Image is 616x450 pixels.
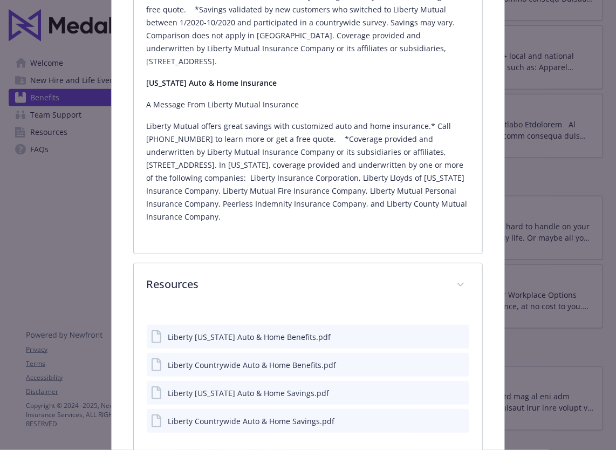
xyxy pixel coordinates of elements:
[455,415,465,427] button: preview file
[147,276,444,292] p: Resources
[438,415,447,427] button: download file
[168,359,337,371] div: Liberty Countrywide Auto & Home Benefits.pdf
[168,415,335,427] div: Liberty Countrywide Auto & Home Savings.pdf
[147,120,470,223] p: Liberty Mutual offers great savings with customized auto and home insurance.* Call [PHONE_NUMBER]...
[455,387,465,399] button: preview file
[455,331,465,343] button: preview file
[438,387,447,399] button: download file
[438,359,447,371] button: download file
[147,78,277,88] strong: [US_STATE] Auto & Home Insurance
[438,331,447,343] button: download file
[168,331,331,343] div: Liberty [US_STATE] Auto & Home Benefits.pdf
[147,98,470,111] p: A Message From Liberty Mutual Insurance
[168,387,330,399] div: Liberty [US_STATE] Auto & Home Savings.pdf
[134,263,483,308] div: Resources
[455,359,465,371] button: preview file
